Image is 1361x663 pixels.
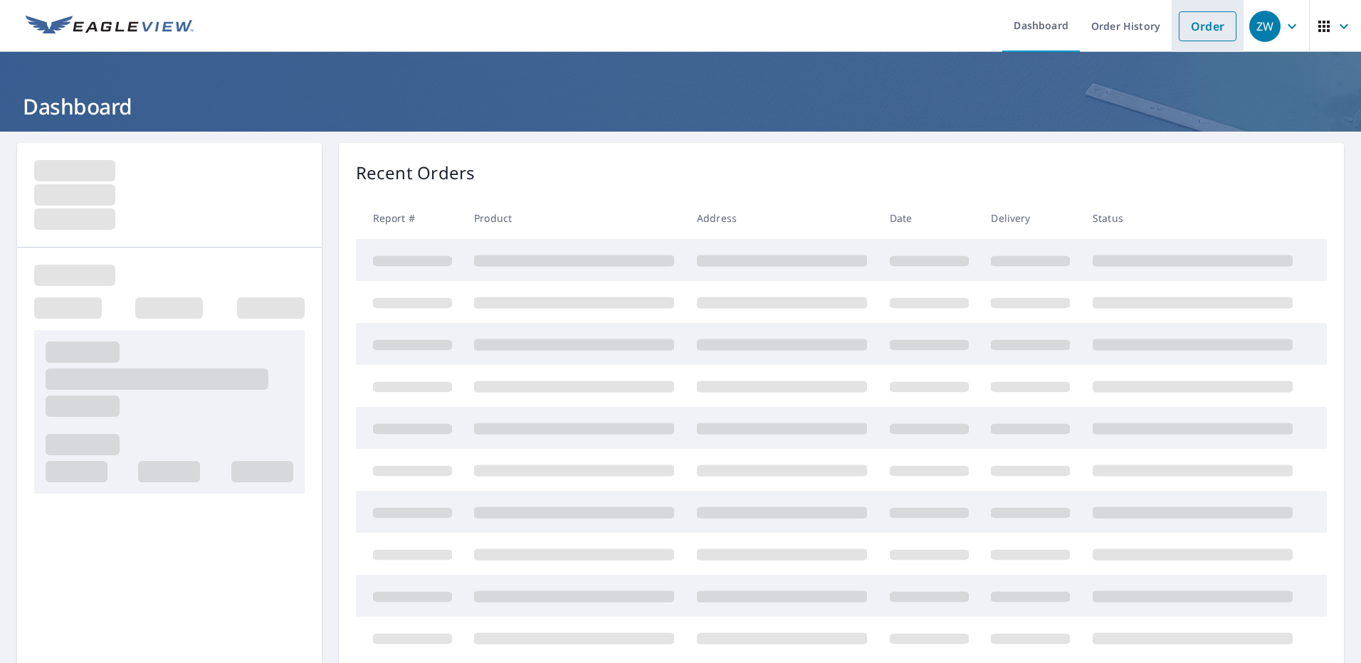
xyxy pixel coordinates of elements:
[1249,11,1281,42] div: ZW
[979,197,1081,239] th: Delivery
[356,160,475,186] p: Recent Orders
[463,197,685,239] th: Product
[878,197,980,239] th: Date
[26,16,194,37] img: EV Logo
[1179,11,1236,41] a: Order
[356,197,463,239] th: Report #
[1081,197,1304,239] th: Status
[685,197,878,239] th: Address
[17,92,1344,121] h1: Dashboard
